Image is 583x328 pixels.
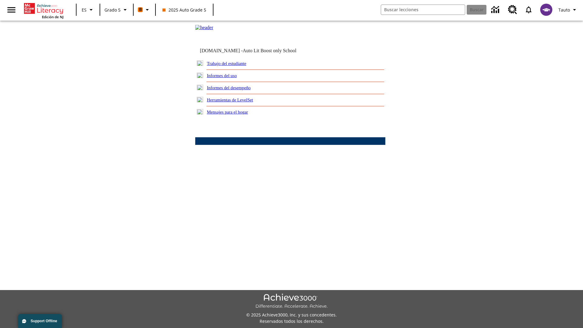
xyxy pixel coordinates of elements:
[207,110,248,114] a: Mensajes para el hogar
[207,61,246,66] a: Trabajo del estudiante
[540,4,552,16] img: avatar image
[82,7,87,13] span: ES
[18,314,62,328] button: Support Offline
[558,7,570,13] span: Tauto
[139,6,142,13] span: B
[195,25,213,30] img: header
[207,85,251,90] a: Informes del desempeño
[2,1,20,19] button: Abrir el menú lateral
[197,85,203,90] img: plus.gif
[243,48,296,53] nobr: Auto Lit Boost only School
[537,2,556,18] button: Escoja un nuevo avatar
[31,319,57,323] span: Support Offline
[207,97,253,102] a: Herramientas de LevelSet
[197,97,203,102] img: plus.gif
[197,109,203,114] img: plus.gif
[162,7,206,13] span: 2025 Auto Grade 5
[556,4,581,15] button: Perfil/Configuración
[381,5,465,15] input: Buscar campo
[504,2,521,18] a: Centro de recursos, Se abrirá en una pestaña nueva.
[102,4,131,15] button: Grado: Grado 5, Elige un grado
[521,2,537,18] a: Notificaciones
[104,7,121,13] span: Grado 5
[200,48,312,53] td: [DOMAIN_NAME] -
[197,73,203,78] img: plus.gif
[255,294,328,309] img: Achieve3000 Differentiate Accelerate Achieve
[207,73,237,78] a: Informes del uso
[197,60,203,66] img: plus.gif
[24,2,63,19] div: Portada
[42,15,63,19] span: Edición de NJ
[78,4,98,15] button: Lenguaje: ES, Selecciona un idioma
[135,4,153,15] button: Boost El color de la clase es anaranjado. Cambiar el color de la clase.
[488,2,504,18] a: Centro de información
